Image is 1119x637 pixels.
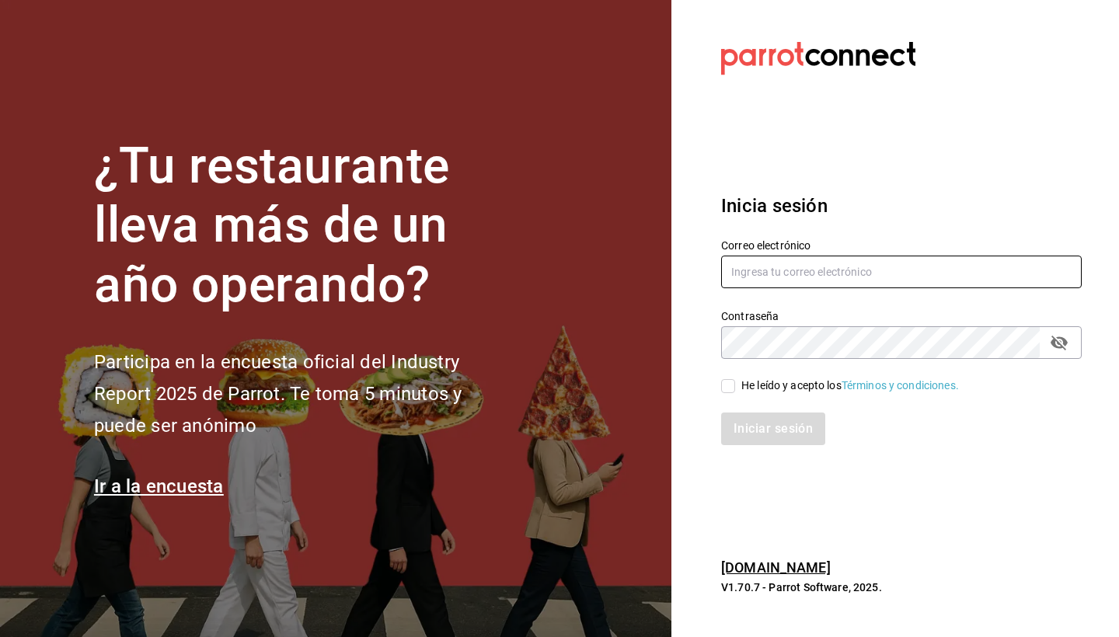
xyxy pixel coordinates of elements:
label: Contraseña [721,310,1082,321]
input: Ingresa tu correo electrónico [721,256,1082,288]
label: Correo electrónico [721,239,1082,250]
h2: Participa en la encuesta oficial del Industry Report 2025 de Parrot. Te toma 5 minutos y puede se... [94,346,514,441]
h3: Inicia sesión [721,192,1082,220]
p: V1.70.7 - Parrot Software, 2025. [721,580,1082,595]
button: passwordField [1046,329,1072,356]
a: Términos y condiciones. [842,379,959,392]
div: He leído y acepto los [741,378,959,394]
a: [DOMAIN_NAME] [721,559,831,576]
a: Ir a la encuesta [94,475,224,497]
h1: ¿Tu restaurante lleva más de un año operando? [94,137,514,315]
